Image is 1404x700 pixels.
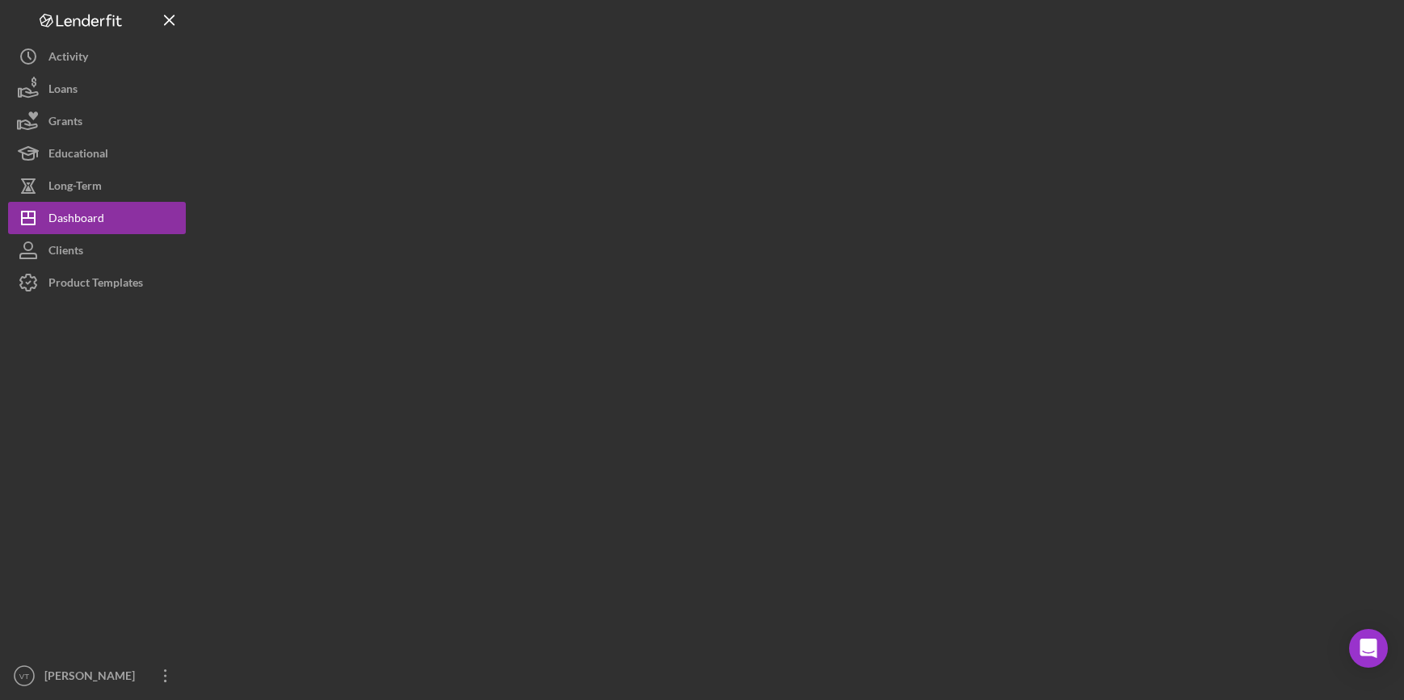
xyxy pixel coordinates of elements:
div: Product Templates [48,266,143,303]
button: Dashboard [8,202,186,234]
div: Clients [48,234,83,270]
button: Loans [8,73,186,105]
div: [PERSON_NAME] [40,660,145,696]
div: Activity [48,40,88,77]
div: Grants [48,105,82,141]
button: Clients [8,234,186,266]
button: Grants [8,105,186,137]
div: Loans [48,73,78,109]
text: VT [19,672,29,681]
button: Educational [8,137,186,170]
button: VT[PERSON_NAME] [8,660,186,692]
div: Open Intercom Messenger [1349,629,1388,668]
div: Educational [48,137,108,174]
div: Dashboard [48,202,104,238]
button: Long-Term [8,170,186,202]
button: Activity [8,40,186,73]
button: Product Templates [8,266,186,299]
div: Long-Term [48,170,102,206]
